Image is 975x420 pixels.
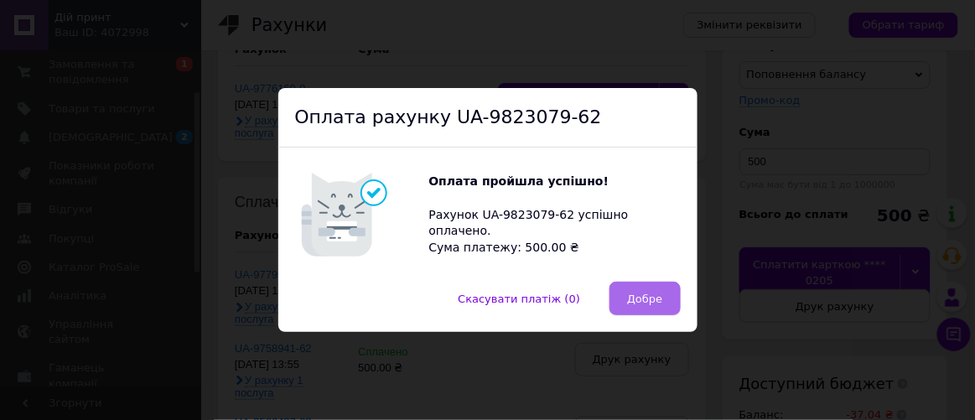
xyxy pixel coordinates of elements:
button: Скасувати платіж (0) [440,282,598,315]
img: Котик говорить Оплата пройшла успішно! [295,164,429,265]
span: Добре [627,293,662,305]
b: Оплата пройшла успішно! [429,174,609,188]
span: Скасувати платіж (0) [458,293,580,305]
div: Рахунок UA-9823079-62 успішно оплачено. Сума платежу: 500.00 ₴ [429,174,681,256]
div: Оплата рахунку UA-9823079-62 [278,88,698,148]
button: Добре [609,282,680,315]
